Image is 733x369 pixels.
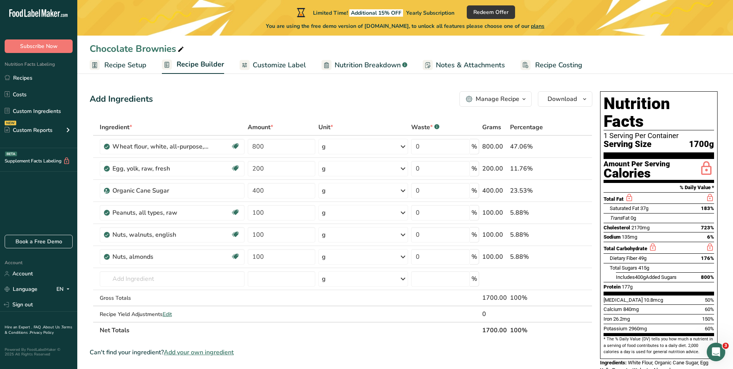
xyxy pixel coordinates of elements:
[635,274,646,280] span: 400g
[510,208,556,217] div: 5.88%
[610,215,622,221] i: Trans
[322,164,326,173] div: g
[30,330,54,335] a: Privacy Policy
[622,234,637,240] span: 135mg
[510,142,556,151] div: 47.06%
[253,60,306,70] span: Customize Label
[604,234,621,240] span: Sodium
[604,306,622,312] span: Calcium
[349,9,403,17] span: Additional 15% OFF
[321,56,407,74] a: Nutrition Breakdown
[56,285,73,294] div: EN
[510,123,543,132] span: Percentage
[322,208,326,217] div: g
[5,325,32,330] a: Hire an Expert .
[100,294,245,302] div: Gross Totals
[604,297,643,303] span: [MEDICAL_DATA]
[604,140,651,149] span: Serving Size
[112,208,209,217] div: Peanuts, all types, raw
[604,284,621,290] span: Protein
[112,252,209,261] div: Nuts, almonds
[322,274,326,284] div: g
[43,325,61,330] a: About Us .
[482,293,507,302] div: 1700.00
[482,230,507,239] div: 100.00
[34,325,43,330] a: FAQ .
[600,360,627,366] span: Ingredients:
[510,293,556,302] div: 100%
[610,205,639,211] span: Saturated Fat
[481,322,509,338] th: 1700.00
[295,8,454,17] div: Limited Time!
[510,186,556,195] div: 23.53%
[510,252,556,261] div: 5.88%
[100,271,245,287] input: Add Ingredient
[459,91,532,107] button: Manage Recipe
[604,326,628,331] span: Potassium
[5,347,73,357] div: Powered By FoodLabelMaker © 2025 All Rights Reserved
[322,230,326,239] div: g
[436,60,505,70] span: Notes & Attachments
[423,56,505,74] a: Notes & Attachments
[473,8,509,16] span: Redeem Offer
[531,22,544,30] span: plans
[701,225,714,231] span: 723%
[318,123,333,132] span: Unit
[723,343,729,349] span: 3
[701,205,714,211] span: 183%
[5,235,73,248] a: Book a Free Demo
[604,183,714,192] section: % Daily Value *
[705,306,714,312] span: 60%
[90,348,592,357] div: Can't find your ingredient?
[705,326,714,331] span: 60%
[248,123,273,132] span: Amount
[535,60,582,70] span: Recipe Costing
[335,60,401,70] span: Nutrition Breakdown
[240,56,306,74] a: Customize Label
[5,121,16,125] div: NEW
[482,164,507,173] div: 200.00
[177,59,224,70] span: Recipe Builder
[610,215,629,221] span: Fat
[604,246,647,251] span: Total Carbohydrate
[20,42,58,50] span: Subscribe Now
[112,142,209,151] div: Wheat flour, white, all-purpose, unenriched
[622,284,633,290] span: 177g
[104,60,146,70] span: Recipe Setup
[112,164,209,173] div: Egg, yolk, raw, fresh
[604,225,630,231] span: Cholesterol
[90,56,146,74] a: Recipe Setup
[538,91,592,107] button: Download
[510,164,556,173] div: 11.76%
[482,252,507,261] div: 100.00
[623,306,639,312] span: 840mg
[644,297,663,303] span: 10.8mcg
[90,93,153,106] div: Add Ingredients
[520,56,582,74] a: Recipe Costing
[482,142,507,151] div: 800.00
[322,186,326,195] div: g
[701,274,714,280] span: 800%
[322,142,326,151] div: g
[613,316,630,322] span: 26.2mg
[467,5,515,19] button: Redeem Offer
[610,255,637,261] span: Dietary Fiber
[98,322,481,338] th: Net Totals
[604,161,670,168] div: Amount Per Serving
[5,325,72,335] a: Terms & Conditions .
[482,309,507,319] div: 0
[689,140,714,149] span: 1700g
[5,282,37,296] a: Language
[5,152,17,156] div: BETA
[707,234,714,240] span: 6%
[100,123,132,132] span: Ingredient
[164,348,234,357] span: Add your own ingredient
[610,265,637,271] span: Total Sugars
[548,94,577,104] span: Download
[604,132,714,140] div: 1 Serving Per Container
[163,311,172,318] span: Edit
[5,126,53,134] div: Custom Reports
[482,123,501,132] span: Grams
[162,56,224,74] a: Recipe Builder
[604,196,624,202] span: Total Fat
